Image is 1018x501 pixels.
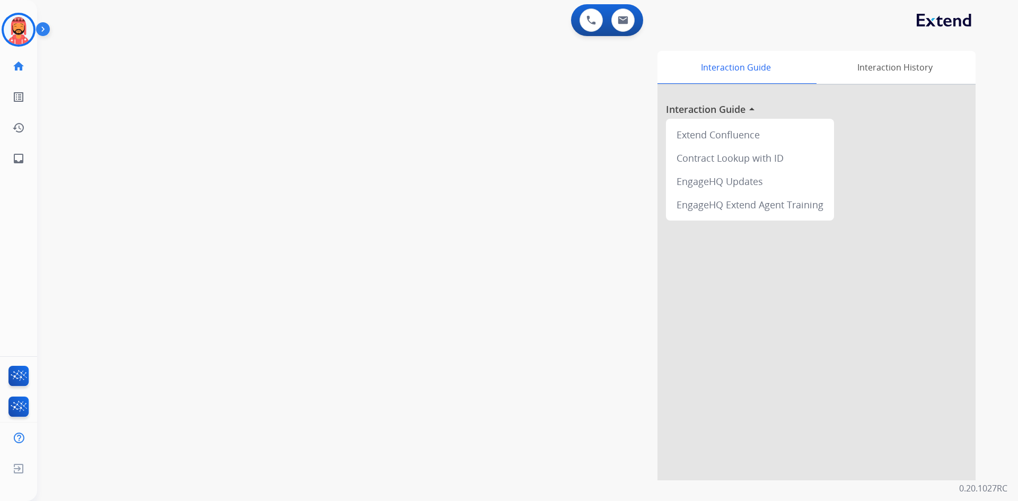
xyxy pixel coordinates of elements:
p: 0.20.1027RC [959,482,1007,495]
div: Interaction History [814,51,976,84]
mat-icon: history [12,121,25,134]
img: avatar [4,15,33,45]
div: Contract Lookup with ID [670,146,830,170]
mat-icon: inbox [12,152,25,165]
mat-icon: home [12,60,25,73]
div: EngageHQ Updates [670,170,830,193]
mat-icon: list_alt [12,91,25,103]
div: EngageHQ Extend Agent Training [670,193,830,216]
div: Extend Confluence [670,123,830,146]
div: Interaction Guide [657,51,814,84]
